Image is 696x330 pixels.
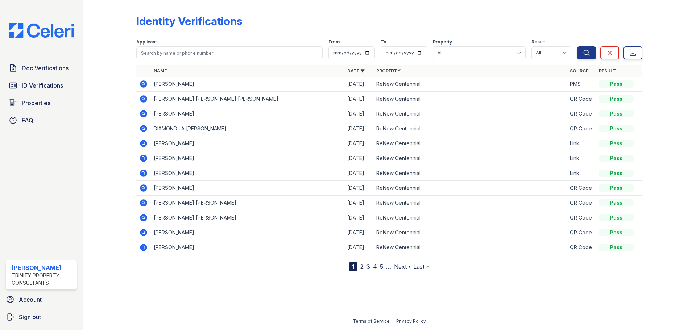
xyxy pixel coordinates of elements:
td: Link [567,166,596,181]
div: [PERSON_NAME] [12,263,74,272]
td: ReNew Centennial [373,77,567,92]
a: 3 [366,263,370,270]
div: Identity Verifications [136,14,242,28]
span: Account [19,295,42,304]
td: [PERSON_NAME] [PERSON_NAME] [PERSON_NAME] [151,92,344,106]
a: Source [570,68,588,74]
td: ReNew Centennial [373,92,567,106]
td: [PERSON_NAME] [151,240,344,255]
td: [DATE] [344,92,373,106]
a: Privacy Policy [396,318,426,324]
td: [DATE] [344,225,373,240]
div: Pass [599,170,634,177]
td: [PERSON_NAME] [151,181,344,196]
div: Pass [599,110,634,117]
a: Last » [413,263,429,270]
a: Account [3,292,80,307]
a: Name [154,68,167,74]
div: Pass [599,80,634,88]
td: [DATE] [344,121,373,136]
td: [DATE] [344,181,373,196]
div: | [392,318,394,324]
div: Pass [599,184,634,192]
a: Result [599,68,616,74]
a: FAQ [6,113,77,128]
span: … [386,262,391,271]
div: Pass [599,199,634,206]
label: To [381,39,386,45]
div: 1 [349,262,357,271]
td: QR Code [567,106,596,121]
td: ReNew Centennial [373,196,567,210]
label: From [328,39,340,45]
td: QR Code [567,196,596,210]
div: Pass [599,125,634,132]
td: ReNew Centennial [373,121,567,136]
td: QR Code [567,181,596,196]
td: [PERSON_NAME] [151,136,344,151]
td: [PERSON_NAME] [PERSON_NAME] [151,210,344,225]
td: ReNew Centennial [373,166,567,181]
td: QR Code [567,92,596,106]
img: CE_Logo_Blue-a8612792a0a2168367f1c8372b55b34899dd931a85d93a1a3d3e32e68fde9ad4.png [3,23,80,38]
span: ID Verifications [22,81,63,90]
a: 2 [360,263,364,270]
td: [PERSON_NAME] [151,77,344,92]
label: Property [433,39,452,45]
div: Trinity Property Consultants [12,272,74,287]
td: QR Code [567,225,596,240]
span: Doc Verifications [22,64,69,72]
td: [DATE] [344,77,373,92]
td: [DATE] [344,151,373,166]
td: QR Code [567,210,596,225]
div: Pass [599,155,634,162]
a: Sign out [3,310,80,324]
a: Properties [6,96,77,110]
td: [PERSON_NAME] [PERSON_NAME] [151,196,344,210]
td: [PERSON_NAME] [151,166,344,181]
div: Pass [599,214,634,221]
td: ReNew Centennial [373,106,567,121]
td: ReNew Centennial [373,181,567,196]
td: [DATE] [344,210,373,225]
a: ID Verifications [6,78,77,93]
span: Sign out [19,313,41,321]
td: Link [567,151,596,166]
td: ReNew Centennial [373,151,567,166]
a: Terms of Service [353,318,390,324]
span: FAQ [22,116,33,125]
td: QR Code [567,240,596,255]
td: ReNew Centennial [373,210,567,225]
label: Result [531,39,545,45]
td: ReNew Centennial [373,225,567,240]
td: [PERSON_NAME] [151,106,344,121]
td: [PERSON_NAME] [151,225,344,240]
td: [PERSON_NAME] [151,151,344,166]
td: Link [567,136,596,151]
a: Doc Verifications [6,61,77,75]
td: PMS [567,77,596,92]
div: Pass [599,244,634,251]
td: ReNew Centennial [373,136,567,151]
div: Pass [599,140,634,147]
td: ReNew Centennial [373,240,567,255]
td: [DATE] [344,166,373,181]
span: Properties [22,99,50,107]
a: Next › [394,263,410,270]
a: Date ▼ [347,68,365,74]
a: 4 [373,263,377,270]
label: Applicant [136,39,157,45]
a: Property [376,68,401,74]
div: Pass [599,229,634,236]
td: [DATE] [344,240,373,255]
td: QR Code [567,121,596,136]
td: [DATE] [344,196,373,210]
div: Pass [599,95,634,103]
td: DIAMOND LA'[PERSON_NAME] [151,121,344,136]
input: Search by name or phone number [136,46,323,59]
td: [DATE] [344,136,373,151]
a: 5 [380,263,383,270]
td: [DATE] [344,106,373,121]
